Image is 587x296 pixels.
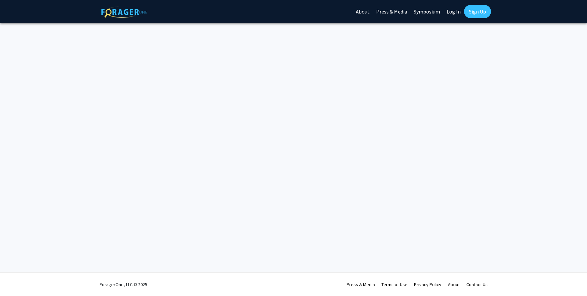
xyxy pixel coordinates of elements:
a: Contact Us [466,282,488,287]
div: ForagerOne, LLC © 2025 [100,273,147,296]
a: Terms of Use [381,282,407,287]
a: Sign Up [464,5,491,18]
a: Press & Media [347,282,375,287]
a: Privacy Policy [414,282,441,287]
a: About [448,282,460,287]
img: ForagerOne Logo [101,6,147,18]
